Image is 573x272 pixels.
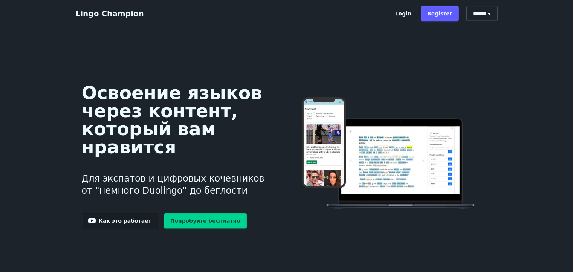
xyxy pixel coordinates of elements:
[421,6,459,21] a: Register
[287,97,491,210] img: Изучайте языки онлайн
[389,6,418,21] a: Login
[164,213,247,228] a: Попробуйте бесплатно
[76,9,144,18] a: Lingo Champion
[82,213,158,228] a: Как это работает
[82,84,275,156] h1: Освоение языков через контент, который вам нравится
[82,164,275,206] h3: Для экспатов и цифровых кочевников - от "немного Duolingo" до беглости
